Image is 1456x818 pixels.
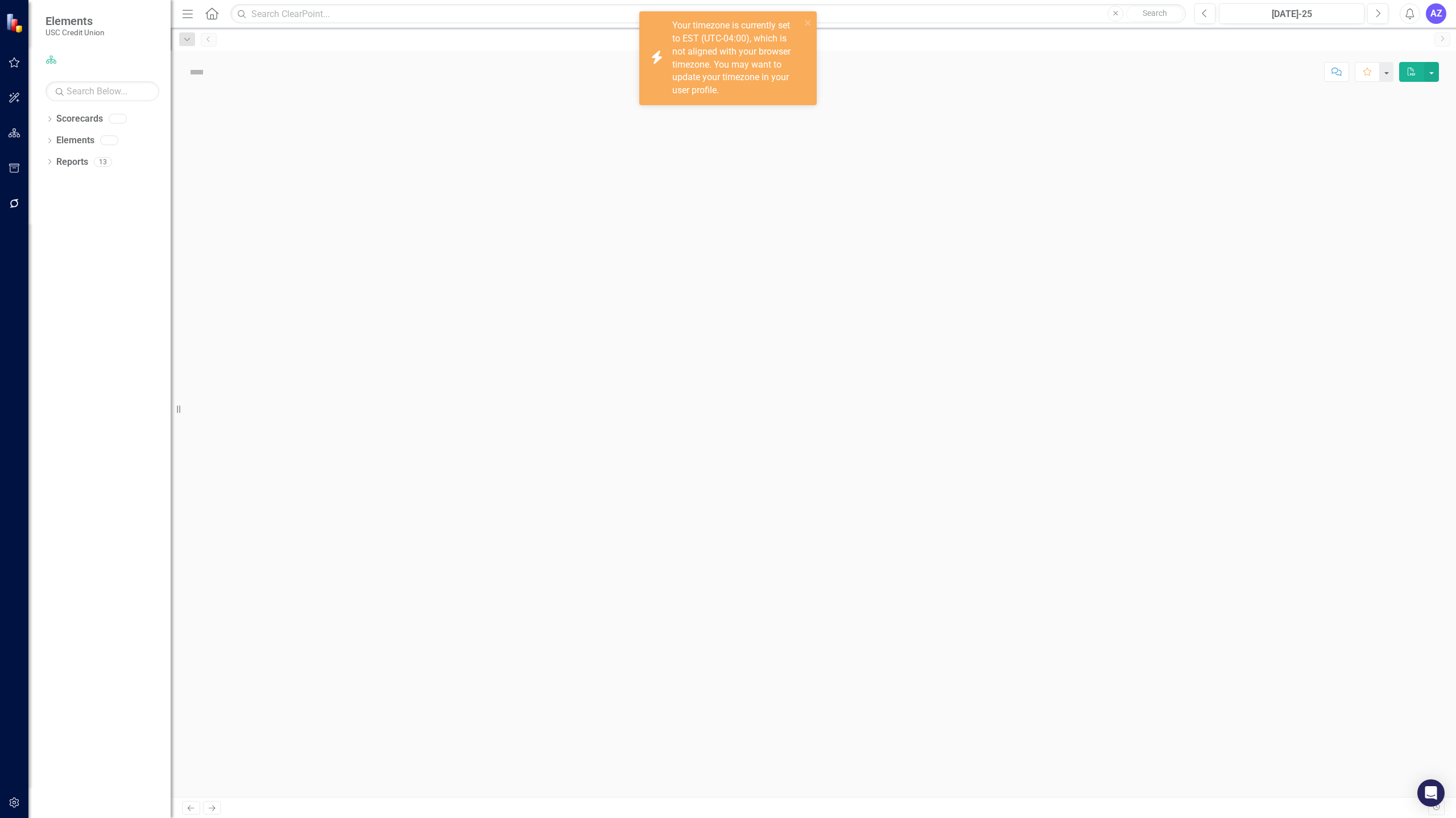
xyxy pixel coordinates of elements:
[56,113,103,126] a: Scorecards
[804,16,812,29] button: close
[56,156,88,169] a: Reports
[94,157,112,167] div: 13
[1126,6,1183,22] button: Search
[45,28,105,37] small: USC Credit Union
[1417,779,1445,807] div: Open Intercom Messenger
[672,19,801,97] div: Your timezone is currently set to EST (UTC-04:00), which is not aligned with your browser timezon...
[6,13,26,32] img: ClearPoint Strategy
[45,81,159,101] input: Search Below...
[230,4,1186,24] input: Search ClearPoint...
[56,134,94,147] a: Elements
[1426,3,1446,24] button: AZ
[1143,9,1167,18] span: Search
[1223,7,1360,21] div: [DATE]-25
[1219,3,1364,24] button: [DATE]-25
[45,14,105,28] span: Elements
[188,63,206,81] img: Not Defined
